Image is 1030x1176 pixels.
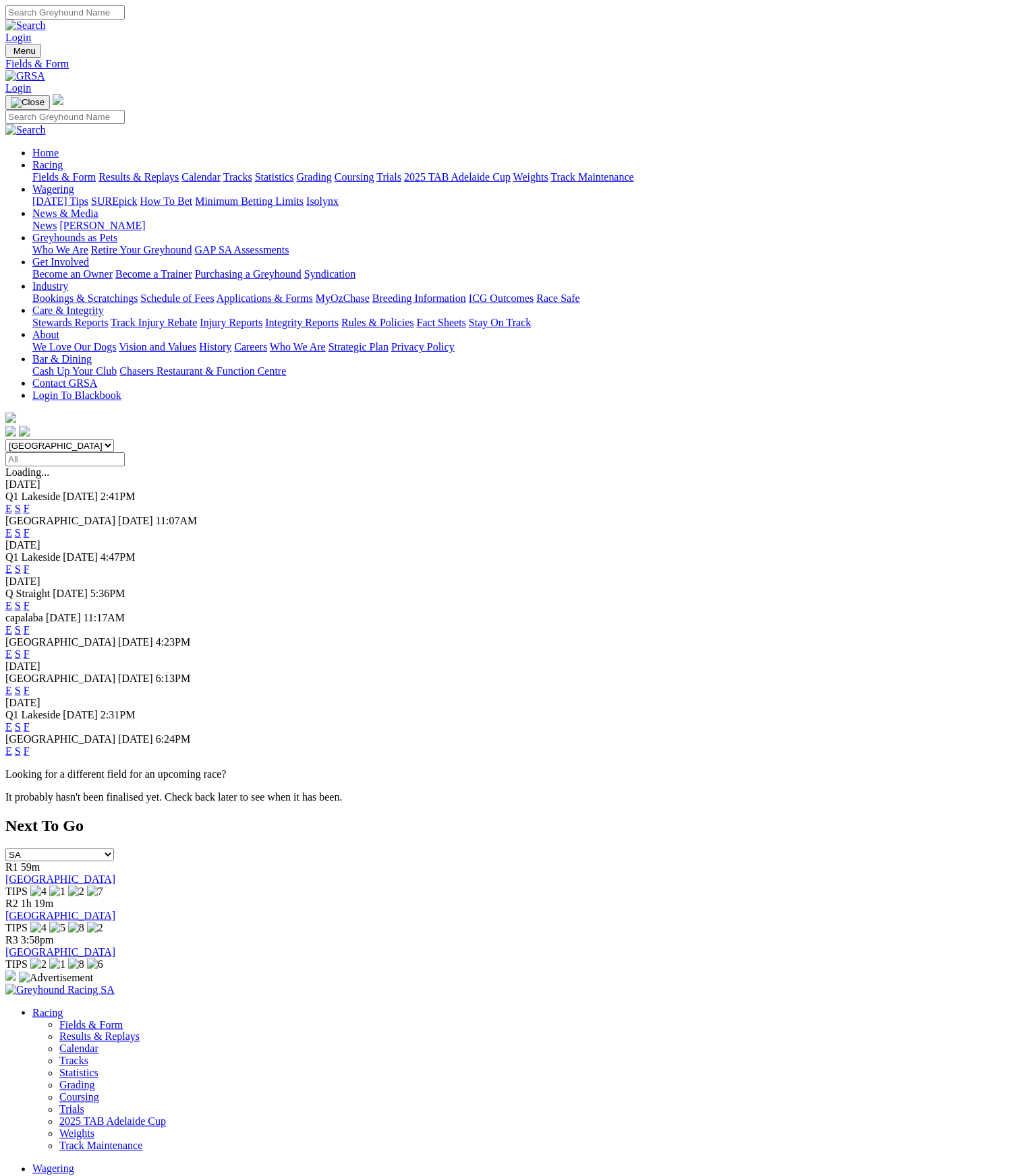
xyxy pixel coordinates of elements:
a: Integrity Reports [265,317,339,328]
img: 2 [87,922,103,934]
span: TIPS [5,922,28,933]
p: Looking for a different field for an upcoming race? [5,768,1025,780]
a: Track Maintenance [551,171,634,183]
img: 8 [68,958,84,970]
button: Toggle navigation [5,44,41,58]
a: [PERSON_NAME] [59,220,145,231]
span: Menu [13,46,36,56]
span: 11:07AM [156,515,198,526]
span: capalaba [5,612,43,623]
span: [DATE] [63,551,98,563]
span: [DATE] [63,491,98,502]
a: F [24,745,30,757]
a: Bar & Dining [32,353,92,365]
a: [GEOGRAPHIC_DATA] [5,946,115,958]
a: Wagering [32,1163,74,1175]
span: [GEOGRAPHIC_DATA] [5,673,115,684]
span: [DATE] [46,612,81,623]
span: [DATE] [63,709,98,720]
a: Syndication [304,268,355,280]
img: 4 [30,886,47,898]
a: E [5,721,12,733]
img: 2 [68,886,84,898]
input: Select date [5,452,125,466]
a: Vision and Values [119,341,196,352]
div: [DATE] [5,576,1025,588]
a: E [5,745,12,757]
a: Tracks [59,1055,88,1067]
a: Track Injury Rebate [111,317,197,328]
span: [DATE] [118,733,153,745]
a: F [24,563,30,575]
span: [DATE] [118,636,153,648]
a: Home [32,147,59,158]
a: Race Safe [536,292,579,304]
img: GRSA [5,70,45,82]
span: 3:58pm [21,934,54,946]
a: We Love Our Dogs [32,341,116,352]
a: How To Bet [140,195,193,207]
img: 2 [30,958,47,970]
span: [GEOGRAPHIC_DATA] [5,733,115,745]
a: GAP SA Assessments [195,244,289,255]
a: Applications & Forms [217,292,313,304]
span: R3 [5,934,18,946]
a: Breeding Information [372,292,466,304]
a: Weights [513,171,548,183]
div: Racing [32,171,1025,183]
span: [GEOGRAPHIC_DATA] [5,636,115,648]
img: facebook.svg [5,426,16,437]
a: E [5,503,12,514]
a: S [15,527,21,538]
a: E [5,563,12,575]
span: R1 [5,861,18,873]
a: Industry [32,280,68,292]
button: Toggle navigation [5,95,50,110]
a: Results & Replays [98,171,179,183]
a: Get Involved [32,256,89,268]
img: Search [5,124,46,136]
a: Stay On Track [469,317,531,328]
span: 2:41PM [101,491,136,502]
img: 5 [49,922,65,934]
a: Who We Are [32,244,88,255]
a: [GEOGRAPHIC_DATA] [5,910,115,921]
a: Grading [297,171,332,183]
a: Trials [59,1104,84,1115]
a: E [5,600,12,611]
span: 4:47PM [101,551,136,563]
a: Care & Integrity [32,305,104,316]
img: Close [11,97,45,108]
div: Greyhounds as Pets [32,244,1025,256]
a: Statistics [59,1067,98,1079]
a: S [15,624,21,636]
div: News & Media [32,220,1025,232]
span: 4:23PM [156,636,191,648]
a: Fields & Form [32,171,96,183]
span: Q1 Lakeside [5,709,60,720]
a: S [15,563,21,575]
span: TIPS [5,886,28,897]
span: [GEOGRAPHIC_DATA] [5,515,115,526]
a: Injury Reports [200,317,262,328]
div: Care & Integrity [32,317,1025,329]
div: [DATE] [5,697,1025,709]
img: logo-grsa-white.png [5,412,16,423]
div: Get Involved [32,268,1025,280]
a: S [15,721,21,733]
h2: Next To Go [5,817,1025,835]
span: 6:13PM [156,673,191,684]
img: 1 [49,886,65,898]
a: Results & Replays [59,1031,140,1043]
a: Trials [376,171,401,183]
span: 11:17AM [84,612,125,623]
a: Become a Trainer [115,268,192,280]
img: Search [5,20,46,32]
span: 6:24PM [156,733,191,745]
a: Rules & Policies [341,317,414,328]
div: Fields & Form [5,58,1025,70]
img: Greyhound Racing SA [5,984,115,996]
a: Login [5,82,31,94]
a: Become an Owner [32,268,113,280]
div: [DATE] [5,660,1025,673]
